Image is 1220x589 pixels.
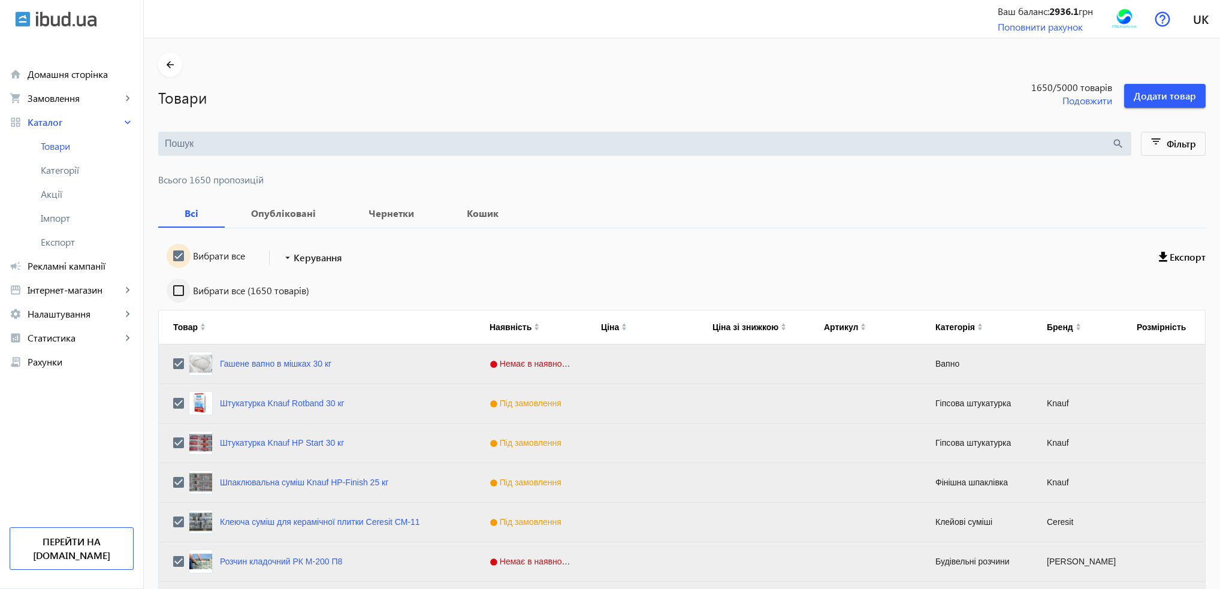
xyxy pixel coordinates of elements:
div: Knauf [1032,384,1122,423]
a: Штукатурка Knauf HP Start 30 кг [220,438,344,448]
span: Акції [41,188,134,200]
mat-icon: keyboard_arrow_right [122,92,134,104]
mat-icon: keyboard_arrow_right [122,332,134,344]
b: 2936.1 [1049,5,1079,17]
div: Товар [173,322,198,332]
mat-icon: home [10,68,22,80]
button: Фільтр [1141,132,1206,156]
img: arrow-down.svg [621,327,627,331]
div: Press SPACE to deselect this row. [159,384,1212,424]
a: Перейти на [DOMAIN_NAME] [10,527,134,570]
mat-icon: grid_view [10,116,22,128]
span: Налаштування [28,308,122,320]
mat-icon: analytics [10,332,22,344]
img: arrow-up.svg [977,323,983,327]
div: Press SPACE to deselect this row. [159,463,1212,503]
span: Під замовлення [490,517,564,527]
img: arrow-down.svg [200,327,206,331]
div: Артикул [824,322,858,332]
img: ibud_text.svg [36,11,96,27]
span: Керування [294,250,342,265]
span: Немає в наявності [490,557,575,566]
img: help.svg [1155,11,1170,27]
span: Рекламні кампанії [28,260,134,272]
mat-icon: keyboard_arrow_right [122,284,134,296]
img: arrow-up.svg [781,323,786,327]
mat-icon: shopping_cart [10,92,22,104]
a: Шпаклювальна суміш Knauf HP-Finish 25 кг [220,478,388,487]
mat-icon: search [1112,137,1125,150]
button: Експорт [1159,247,1206,268]
button: Керування [277,247,347,268]
span: uk [1193,11,1209,26]
mat-icon: storefront [10,284,22,296]
span: Категорії [41,164,134,176]
img: arrow-down.svg [781,327,786,331]
img: arrow-down.svg [534,327,539,331]
div: Будівельні розчини [921,542,1032,581]
mat-icon: arrow_back [163,58,178,73]
div: Бренд [1047,322,1073,332]
img: arrow-down.svg [1076,327,1081,331]
div: Press SPACE to deselect this row. [159,542,1212,582]
div: Knauf [1032,424,1122,463]
button: Додати товар [1124,84,1206,108]
div: Ціна зі знижкою [712,322,778,332]
b: Всі [173,209,210,218]
div: Категорія [935,322,975,332]
mat-icon: filter_list [1148,135,1165,152]
span: Під замовлення [490,398,564,408]
a: Гашене вапно в мішках 30 кг [220,359,331,368]
img: arrow-down.svg [860,327,866,331]
div: Ваш баланс: грн [998,5,1093,18]
img: arrow-down.svg [977,327,983,331]
img: arrow-up.svg [1076,323,1081,327]
span: Домашня сторінка [28,68,134,80]
div: Press SPACE to deselect this row. [159,345,1212,384]
span: Фільтр [1167,137,1196,150]
div: Гіпсова штукатурка [921,384,1032,423]
div: Фінішна шпаклівка [921,463,1032,502]
label: Вибрати все [191,251,245,261]
div: Клейові суміші [921,503,1032,542]
a: Розчин кладочний РК М-200 П8 [220,557,342,566]
a: Поповнити рахунок [998,20,1083,33]
mat-icon: settings [10,308,22,320]
label: Вибрати все (1650 товарів) [191,286,309,295]
span: Каталог [28,116,122,128]
div: Knauf [1032,463,1122,502]
div: Press SPACE to deselect this row. [159,503,1212,542]
h1: Товари [158,87,970,108]
span: Рахунки [28,356,134,368]
span: Товари [41,140,134,152]
div: Вапно [921,345,1032,383]
img: arrow-up.svg [200,323,206,327]
mat-icon: campaign [10,260,22,272]
span: Інтернет-магазин [28,284,122,296]
span: Подовжити [1062,94,1112,107]
b: Опубліковані [239,209,328,218]
span: Під замовлення [490,438,564,448]
span: Експорт [41,236,134,248]
span: Всього 1650 пропозицій [158,175,1206,185]
input: Пошук [165,137,1112,150]
span: Експорт [1170,250,1206,264]
span: Статистика [28,332,122,344]
div: Press SPACE to deselect this row. [159,424,1212,463]
span: Імпорт [41,212,134,224]
img: ibud.svg [15,11,31,27]
b: Чернетки [357,209,426,218]
mat-icon: arrow_drop_down [282,252,294,264]
mat-icon: keyboard_arrow_right [122,308,134,320]
mat-icon: keyboard_arrow_right [122,116,134,128]
img: 2426862ac97d1864204461887778409-5f853504c1.png [1111,5,1138,32]
mat-icon: receipt_long [10,356,22,368]
div: Гіпсова штукатурка [921,424,1032,463]
span: /5000 товарів [1053,81,1112,94]
span: 1650 [982,81,1112,94]
div: Розмірність [1137,322,1186,332]
div: Ceresit [1032,503,1122,542]
img: arrow-up.svg [534,323,539,327]
div: [PERSON_NAME] [1032,542,1122,581]
a: Штукатурка Knauf Rotband 30 кг [220,398,345,408]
